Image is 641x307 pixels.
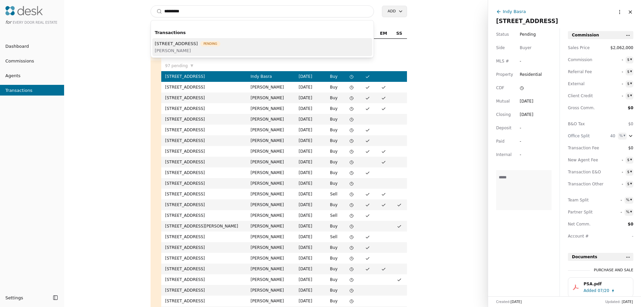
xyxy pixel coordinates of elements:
td: Sell [324,210,344,221]
span: - [610,209,622,215]
td: [PERSON_NAME] [247,210,295,221]
button: $ [626,93,633,99]
td: [DATE] [295,82,324,93]
div: ▾ [630,209,632,215]
td: [DATE] [295,103,324,114]
td: [DATE] [295,221,324,232]
td: [PERSON_NAME] [247,264,295,274]
span: Pending [520,31,536,38]
span: Paid [496,138,504,145]
td: [PERSON_NAME] [247,93,295,103]
span: - [610,197,622,203]
div: Transactions [152,27,373,38]
div: ▾ [630,197,632,203]
span: CDF [496,85,504,91]
div: ▾ [630,56,632,62]
td: [DATE] [295,264,324,274]
span: Commission [568,56,598,63]
td: [PERSON_NAME] [247,189,295,199]
div: Office Split [568,133,598,139]
td: [DATE] [295,189,324,199]
td: [DATE] [295,178,324,189]
td: [DATE] [295,71,324,82]
span: Commission [572,32,599,38]
td: [STREET_ADDRESS] [161,189,247,199]
div: Purchase and Sale [594,268,633,273]
span: Transaction Other [568,181,598,187]
td: [PERSON_NAME] [247,253,295,264]
span: - [611,181,623,187]
td: [PERSON_NAME] [247,167,295,178]
td: [STREET_ADDRESS] [161,264,247,274]
div: - [520,125,532,131]
td: [DATE] [295,296,324,306]
td: [DATE] [295,274,324,285]
td: [PERSON_NAME] [247,221,295,232]
td: [STREET_ADDRESS] [161,71,247,82]
td: [DATE] [295,135,324,146]
td: [DATE] [295,157,324,167]
span: - [632,234,633,239]
td: Buy [324,167,344,178]
td: [STREET_ADDRESS] [161,114,247,125]
span: 07/20 [598,287,609,294]
span: Every Door Real Estate [13,21,57,24]
td: Sell [324,232,344,242]
button: % [618,133,627,139]
span: [DATE] [510,300,522,304]
td: Buy [324,93,344,103]
td: Buy [324,135,344,146]
td: [PERSON_NAME] [247,135,295,146]
td: Indy Basra [247,71,295,82]
div: PSA.pdf [584,281,628,287]
span: $0 [628,122,633,126]
div: ▾ [630,68,632,74]
div: ▾ [630,181,632,187]
td: Buy [324,253,344,264]
span: External [568,81,598,87]
td: [DATE] [295,232,324,242]
button: Add [382,6,407,17]
td: [DATE] [295,210,324,221]
button: $ [626,81,633,87]
span: - [611,81,623,87]
td: [DATE] [295,125,324,135]
span: Residential [520,71,542,78]
span: [STREET_ADDRESS] [155,40,198,47]
span: Partner Split [568,209,598,215]
span: [PERSON_NAME] [155,47,220,54]
span: Transaction E&O [568,169,598,175]
span: Account # [568,233,598,240]
button: $ [626,181,633,187]
div: Indy Basra [503,8,526,15]
span: Pending [200,41,220,46]
td: [DATE] [295,199,324,210]
button: Settings [3,292,51,303]
span: SS [396,30,402,37]
span: Side [496,44,505,51]
td: Buy [324,221,344,232]
span: Transaction Fee [568,145,598,151]
span: Internal [496,151,511,158]
td: Buy [324,125,344,135]
span: Team Split [568,197,598,203]
span: Closing [496,111,511,118]
div: ▾ [623,133,625,139]
div: [DATE] [520,111,533,118]
span: Property [496,71,513,78]
td: [PERSON_NAME] [247,178,295,189]
td: [STREET_ADDRESS] [161,103,247,114]
button: PSA.pdfAdded07/20 [568,277,633,297]
span: $0 [628,106,633,110]
td: [STREET_ADDRESS] [161,253,247,264]
td: [DATE] [295,285,324,296]
td: [STREET_ADDRESS] [161,167,247,178]
td: [PERSON_NAME] [247,232,295,242]
td: [STREET_ADDRESS] [161,125,247,135]
span: - [520,58,532,64]
div: ▾ [630,81,632,87]
td: [STREET_ADDRESS] [161,232,247,242]
div: ▾ [630,169,632,175]
span: B&O Tax [568,121,598,127]
td: Buy [324,285,344,296]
